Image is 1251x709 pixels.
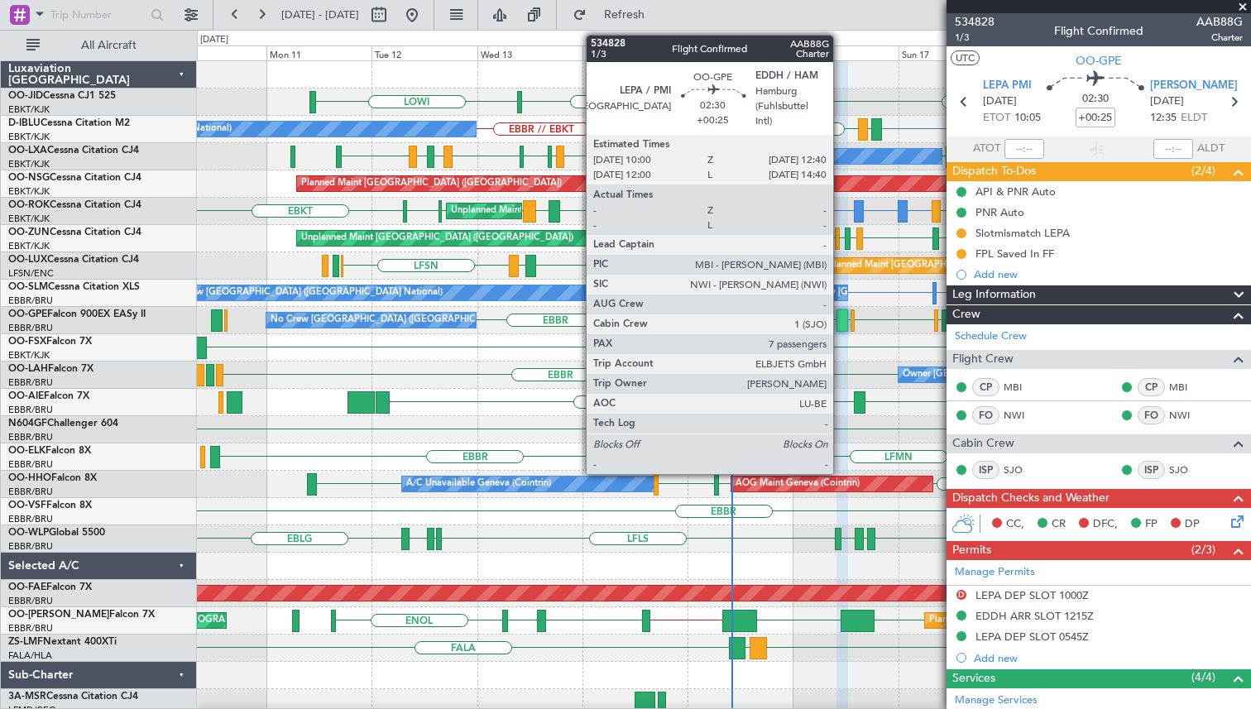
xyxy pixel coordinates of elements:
[301,226,573,251] div: Unplanned Maint [GEOGRAPHIC_DATA] ([GEOGRAPHIC_DATA])
[8,501,92,510] a: OO-VSFFalcon 8X
[975,184,1056,199] div: API & PNR Auto
[1004,380,1041,395] a: MBI
[1138,461,1165,479] div: ISP
[1004,139,1044,159] input: --:--
[8,637,117,647] a: ZS-LMFNextant 400XTi
[8,158,50,170] a: EBKT/KJK
[952,350,1014,369] span: Flight Crew
[165,280,443,305] div: No Crew [GEOGRAPHIC_DATA] ([GEOGRAPHIC_DATA] National)
[1169,380,1206,395] a: MBI
[983,78,1032,94] span: LEPA PMI
[974,267,1243,281] div: Add new
[8,391,89,401] a: OO-AIEFalcon 7X
[1191,162,1215,180] span: (2/4)
[8,185,50,198] a: EBKT/KJK
[1052,516,1066,533] span: CR
[1145,516,1158,533] span: FP
[8,692,46,702] span: 3A-MSR
[8,200,50,210] span: OO-ROK
[903,362,1170,387] div: Owner [GEOGRAPHIC_DATA] ([GEOGRAPHIC_DATA] National)
[8,540,53,553] a: EBBR/BRU
[301,171,562,196] div: Planned Maint [GEOGRAPHIC_DATA] ([GEOGRAPHIC_DATA])
[974,651,1243,665] div: Add new
[8,240,50,252] a: EBKT/KJK
[8,337,92,347] a: OO-FSXFalcon 7X
[952,162,1036,181] span: Dispatch To-Dos
[590,9,659,21] span: Refresh
[406,472,551,496] div: A/C Unavailable Geneva (Cointrin)
[8,282,140,292] a: OO-SLMCessna Citation XLS
[8,528,49,538] span: OO-WLP
[266,46,371,60] div: Mon 11
[1191,668,1215,686] span: (4/4)
[952,305,980,324] span: Crew
[1191,541,1215,558] span: (2/3)
[8,255,139,265] a: OO-LUXCessna Citation CJ4
[8,595,53,607] a: EBBR/BRU
[8,513,53,525] a: EBBR/BRU
[8,228,141,237] a: OO-ZUNCessna Citation CJ4
[1093,516,1118,533] span: DFC,
[952,489,1110,508] span: Dispatch Checks and Weather
[975,247,1054,261] div: FPL Saved In FF
[972,406,999,424] div: FO
[8,431,53,443] a: EBBR/BRU
[983,110,1010,127] span: ETOT
[8,309,146,319] a: OO-GPEFalcon 900EX EASy II
[371,46,477,60] div: Tue 12
[955,31,995,45] span: 1/3
[899,46,1004,60] div: Sun 17
[1196,31,1243,45] span: Charter
[952,541,991,560] span: Permits
[8,255,47,265] span: OO-LUX
[975,609,1094,623] div: EDDH ARR SLOT 1215Z
[8,528,105,538] a: OO-WLPGlobal 5500
[1014,110,1041,127] span: 10:05
[271,308,548,333] div: No Crew [GEOGRAPHIC_DATA] ([GEOGRAPHIC_DATA] National)
[8,200,141,210] a: OO-ROKCessna Citation CJ4
[1004,462,1041,477] a: SJO
[8,118,130,128] a: D-IBLUCessna Citation M2
[50,2,146,27] input: Trip Number
[8,446,91,456] a: OO-ELKFalcon 8X
[972,461,999,479] div: ISP
[955,692,1038,709] a: Manage Services
[1138,378,1165,396] div: CP
[451,199,718,223] div: Unplanned Maint [GEOGRAPHIC_DATA]-[GEOGRAPHIC_DATA]
[983,93,1017,110] span: [DATE]
[8,486,53,498] a: EBBR/BRU
[8,391,44,401] span: OO-AIE
[956,590,966,600] button: D
[929,608,1229,633] div: Planned Maint [GEOGRAPHIC_DATA] ([GEOGRAPHIC_DATA] National)
[8,364,48,374] span: OO-LAH
[1169,408,1206,423] a: NWI
[8,582,92,592] a: OO-FAEFalcon 7X
[8,295,53,307] a: EBBR/BRU
[692,253,856,278] div: No Crew Paris ([GEOGRAPHIC_DATA])
[200,33,228,47] div: [DATE]
[8,349,50,362] a: EBKT/KJK
[1185,516,1200,533] span: DP
[8,473,97,483] a: OO-HHOFalcon 8X
[8,91,116,101] a: OO-JIDCessna CJ1 525
[582,46,688,60] div: Thu 14
[8,376,53,389] a: EBBR/BRU
[8,610,155,620] a: OO-[PERSON_NAME]Falcon 7X
[828,253,1089,278] div: Planned Maint [GEOGRAPHIC_DATA] ([GEOGRAPHIC_DATA])
[8,103,50,116] a: EBKT/KJK
[8,131,50,143] a: EBKT/KJK
[8,692,138,702] a: 3A-MSRCessna Citation CJ4
[1076,52,1122,69] span: OO-GPE
[793,46,899,60] div: Sat 16
[43,40,175,51] span: All Aircraft
[8,173,141,183] a: OO-NSGCessna Citation CJ4
[8,364,93,374] a: OO-LAHFalcon 7X
[161,46,266,60] div: Sun 10
[1150,93,1184,110] span: [DATE]
[736,472,860,496] div: AOG Maint Geneva (Cointrin)
[1150,110,1177,127] span: 12:35
[8,337,46,347] span: OO-FSX
[8,501,46,510] span: OO-VSF
[8,622,53,635] a: EBBR/BRU
[973,141,1000,157] span: ATOT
